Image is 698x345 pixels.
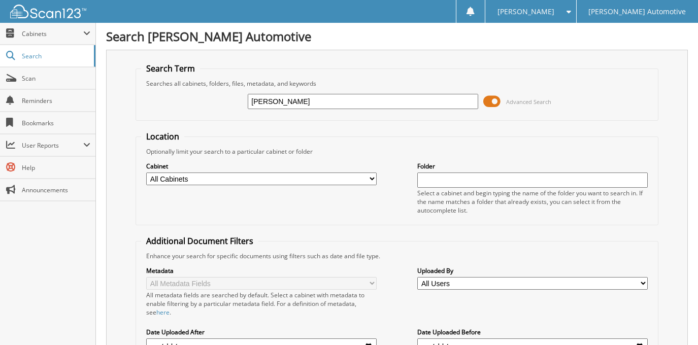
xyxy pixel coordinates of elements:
span: Scan [22,74,90,83]
span: Advanced Search [506,98,551,106]
span: [PERSON_NAME] Automotive [588,9,686,15]
label: Cabinet [146,162,376,170]
span: Bookmarks [22,119,90,127]
div: Searches all cabinets, folders, files, metadata, and keywords [141,79,652,88]
span: Announcements [22,186,90,194]
div: Optionally limit your search to a particular cabinet or folder [141,147,652,156]
span: Search [22,52,89,60]
label: Date Uploaded After [146,328,376,336]
label: Folder [417,162,647,170]
div: All metadata fields are searched by default. Select a cabinet with metadata to enable filtering b... [146,291,376,317]
div: Enhance your search for specific documents using filters such as date and file type. [141,252,652,260]
span: Cabinets [22,29,83,38]
h1: Search [PERSON_NAME] Automotive [106,28,688,45]
span: [PERSON_NAME] [497,9,554,15]
div: Select a cabinet and begin typing the name of the folder you want to search in. If the name match... [417,189,647,215]
label: Uploaded By [417,266,647,275]
a: here [156,308,170,317]
legend: Location [141,131,184,142]
legend: Search Term [141,63,200,74]
label: Date Uploaded Before [417,328,647,336]
span: Reminders [22,96,90,105]
legend: Additional Document Filters [141,235,258,247]
span: Help [22,163,90,172]
label: Metadata [146,266,376,275]
span: User Reports [22,141,83,150]
img: scan123-logo-white.svg [10,5,86,18]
